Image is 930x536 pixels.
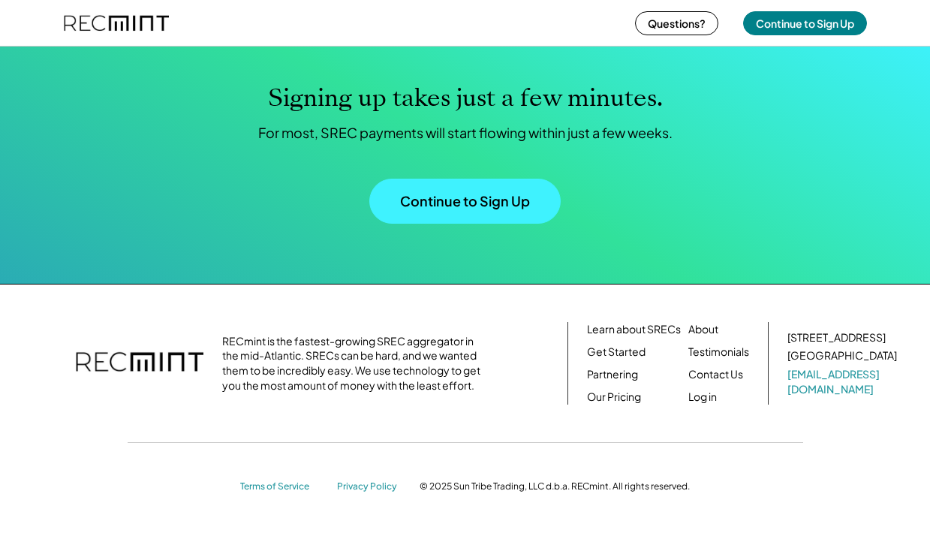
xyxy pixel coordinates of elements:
[337,480,405,493] a: Privacy Policy
[222,334,489,393] div: RECmint is the fastest-growing SREC aggregator in the mid-Atlantic. SRECs can be hard, and we wan...
[688,367,743,382] a: Contact Us
[688,322,718,337] a: About
[587,345,646,360] a: Get Started
[688,345,749,360] a: Testimonials
[258,124,673,141] div: For most, SREC payments will start flowing within just a few weeks.
[420,480,690,492] div: © 2025 Sun Tribe Trading, LLC d.b.a. RECmint. All rights reserved.
[240,480,323,493] a: Terms of Service
[787,330,886,345] div: [STREET_ADDRESS]
[369,179,561,224] button: Continue to Sign Up
[587,322,681,337] a: Learn about SRECs
[787,367,900,396] a: [EMAIL_ADDRESS][DOMAIN_NAME]
[743,11,867,35] button: Continue to Sign Up
[635,11,718,35] button: Questions?
[64,3,169,43] img: recmint-logotype%403x%20%281%29.jpeg
[587,390,641,405] a: Our Pricing
[587,367,638,382] a: Partnering
[688,390,717,405] a: Log in
[268,83,663,113] h1: Signing up takes just a few minutes.
[76,337,203,390] img: recmint-logotype%403x.png
[787,348,897,363] div: [GEOGRAPHIC_DATA]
